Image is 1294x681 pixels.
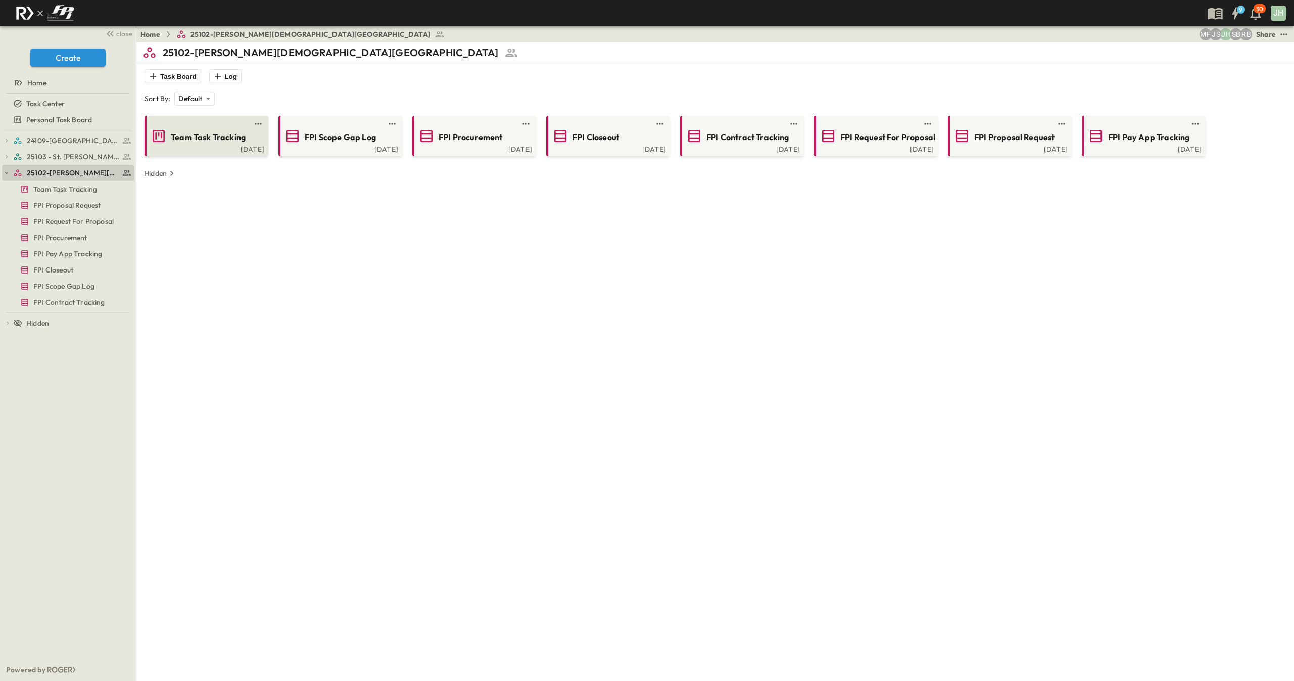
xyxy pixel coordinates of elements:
div: FPI Request For Proposaltest [2,213,134,230]
a: [DATE] [280,144,398,152]
div: Regina Barnett (rbarnett@fpibuilders.com) [1240,28,1252,40]
span: FPI Request For Proposal [33,216,114,226]
div: FPI Contract Trackingtest [2,294,134,310]
a: FPI Closeout [548,128,666,144]
span: FPI Procurement [439,131,503,143]
a: 25102-[PERSON_NAME][DEMOGRAPHIC_DATA][GEOGRAPHIC_DATA] [176,29,445,39]
a: FPI Scope Gap Log [2,279,132,293]
div: Default [174,92,214,106]
a: [DATE] [548,144,666,152]
p: Sort By: [145,94,170,104]
div: FPI Closeouttest [2,262,134,278]
div: Personal Task Boardtest [2,112,134,128]
a: Task Center [2,97,132,111]
a: [DATE] [950,144,1068,152]
button: test [788,118,800,130]
button: test [1278,28,1290,40]
div: Monica Pruteanu (mpruteanu@fpibuilders.com) [1200,28,1212,40]
span: Home [27,78,46,88]
div: 24109-St. Teresa of Calcutta Parish Halltest [2,132,134,149]
button: test [1056,118,1068,130]
div: JH [1271,6,1286,21]
button: test [1189,118,1202,130]
a: FPI Proposal Request [950,128,1068,144]
span: 25102-Christ The Redeemer Anglican Church [27,168,119,178]
div: Team Task Trackingtest [2,181,134,197]
a: Personal Task Board [2,113,132,127]
span: Task Center [26,99,65,109]
button: Task Board [145,69,201,83]
span: close [116,29,132,39]
span: 24109-St. Teresa of Calcutta Parish Hall [27,135,119,146]
a: FPI Proposal Request [2,198,132,212]
span: FPI Procurement [33,233,87,243]
div: FPI Pay App Trackingtest [2,246,134,262]
div: 25102-Christ The Redeemer Anglican Churchtest [2,165,134,181]
span: 25103 - St. [PERSON_NAME] Phase 2 [27,152,119,162]
a: Team Task Tracking [2,182,132,196]
a: 25102-Christ The Redeemer Anglican Church [13,166,132,180]
div: 25103 - St. [PERSON_NAME] Phase 2test [2,149,134,165]
span: FPI Request For Proposal [840,131,935,143]
a: [DATE] [414,144,532,152]
button: test [922,118,934,130]
div: FPI Scope Gap Logtest [2,278,134,294]
p: 25102-[PERSON_NAME][DEMOGRAPHIC_DATA][GEOGRAPHIC_DATA] [163,46,498,60]
button: test [520,118,532,130]
a: FPI Pay App Tracking [1084,128,1202,144]
a: FPI Scope Gap Log [280,128,398,144]
button: Create [30,49,106,67]
button: close [102,26,134,40]
button: JH [1270,5,1287,22]
div: Jesse Sullivan (jsullivan@fpibuilders.com) [1210,28,1222,40]
a: FPI Contract Tracking [2,295,132,309]
a: [DATE] [147,144,264,152]
p: Hidden [144,168,167,178]
div: FPI Proposal Requesttest [2,197,134,213]
span: FPI Pay App Tracking [1108,131,1189,143]
span: Team Task Tracking [33,184,97,194]
span: FPI Proposal Request [974,131,1055,143]
a: [DATE] [682,144,800,152]
span: FPI Scope Gap Log [33,281,94,291]
a: FPI Contract Tracking [682,128,800,144]
span: FPI Scope Gap Log [305,131,376,143]
span: FPI Contract Tracking [33,297,105,307]
a: [DATE] [816,144,934,152]
div: FPI Procurementtest [2,230,134,246]
a: FPI Procurement [414,128,532,144]
img: c8d7d1ed905e502e8f77bf7063faec64e13b34fdb1f2bdd94b0e311fc34f8000.png [12,3,78,24]
a: Home [2,76,132,90]
span: FPI Closeout [33,265,73,275]
span: FPI Contract Tracking [706,131,789,143]
button: Log [209,69,242,83]
div: Jose Hurtado (jhurtado@fpibuilders.com) [1220,28,1232,40]
button: Hidden [140,166,181,180]
button: test [252,118,264,130]
span: Team Task Tracking [171,131,246,143]
p: Default [178,94,202,104]
a: Team Task Tracking [147,128,264,144]
a: 25103 - St. [PERSON_NAME] Phase 2 [13,150,132,164]
button: test [654,118,666,130]
span: 25102-[PERSON_NAME][DEMOGRAPHIC_DATA][GEOGRAPHIC_DATA] [190,29,430,39]
div: Share [1256,29,1276,39]
a: FPI Pay App Tracking [2,247,132,261]
span: Personal Task Board [26,115,92,125]
button: test [386,118,398,130]
span: FPI Pay App Tracking [33,249,102,259]
span: Hidden [26,318,49,328]
button: 9 [1225,4,1245,22]
a: 24109-St. Teresa of Calcutta Parish Hall [13,133,132,148]
a: Home [140,29,160,39]
a: FPI Request For Proposal [2,214,132,229]
a: [DATE] [1084,144,1202,152]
